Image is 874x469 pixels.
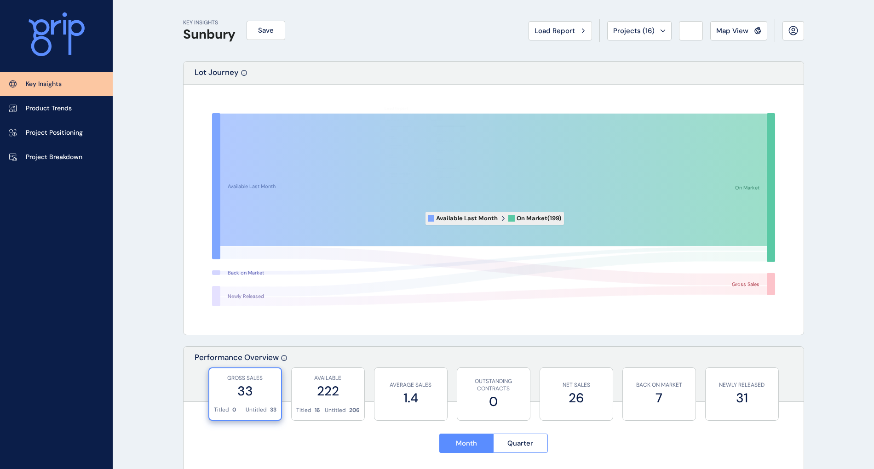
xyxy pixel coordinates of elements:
[439,434,494,453] button: Month
[26,153,82,162] p: Project Breakdown
[26,80,62,89] p: Key Insights
[493,434,548,453] button: Quarter
[195,352,279,401] p: Performance Overview
[195,67,239,84] p: Lot Journey
[315,406,320,414] p: 16
[535,26,575,35] span: Load Report
[545,389,608,407] label: 26
[349,406,360,414] p: 206
[613,26,655,35] span: Projects ( 16 )
[214,382,276,400] label: 33
[26,104,72,113] p: Product Trends
[716,26,748,35] span: Map View
[462,377,525,393] p: OUTSTANDING CONTRACTS
[270,406,276,414] p: 33
[529,21,592,40] button: Load Report
[627,381,691,389] p: BACK ON MARKET
[710,389,774,407] label: 31
[379,381,443,389] p: AVERAGE SALES
[183,27,236,42] h1: Sunbury
[507,439,533,448] span: Quarter
[296,382,360,400] label: 222
[379,389,443,407] label: 1.4
[545,381,608,389] p: NET SALES
[232,406,236,414] p: 0
[258,26,274,35] span: Save
[214,374,276,382] p: GROSS SALES
[627,389,691,407] label: 7
[456,439,477,448] span: Month
[26,128,83,137] p: Project Positioning
[710,381,774,389] p: NEWLY RELEASED
[325,406,346,414] p: Untitled
[607,21,672,40] button: Projects (16)
[710,21,767,40] button: Map View
[183,19,236,27] p: KEY INSIGHTS
[247,21,285,40] button: Save
[296,406,311,414] p: Titled
[462,393,525,411] label: 0
[296,374,360,382] p: AVAILABLE
[214,406,229,414] p: Titled
[246,406,267,414] p: Untitled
